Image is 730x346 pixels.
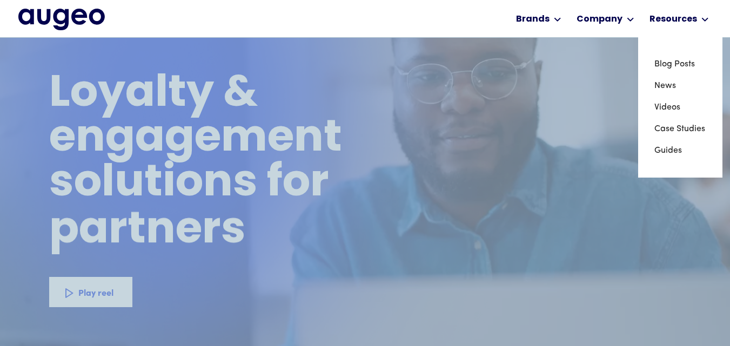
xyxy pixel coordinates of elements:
[18,9,105,31] a: home
[654,53,706,75] a: Blog Posts
[654,97,706,118] a: Videos
[654,140,706,161] a: Guides
[654,75,706,97] a: News
[649,13,697,26] div: Resources
[654,118,706,140] a: Case Studies
[516,13,550,26] div: Brands
[638,37,722,178] nav: Resources
[577,13,622,26] div: Company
